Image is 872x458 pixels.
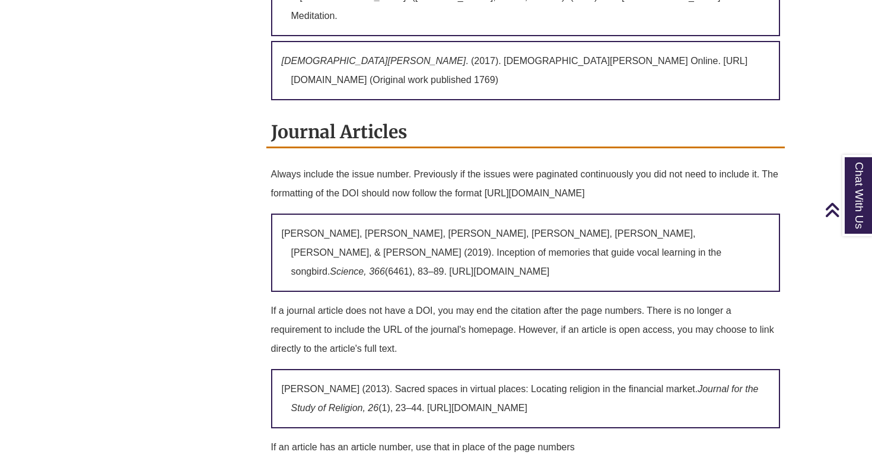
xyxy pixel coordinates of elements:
[266,117,785,148] h2: Journal Articles
[271,214,781,292] p: [PERSON_NAME], [PERSON_NAME], [PERSON_NAME], [PERSON_NAME], [PERSON_NAME], [PERSON_NAME], & [PERS...
[291,384,759,413] em: Journal for the Study of Religion, 26
[271,297,781,363] p: If a journal article does not have a DOI, you may end the citation after the page numbers. There ...
[825,202,869,218] a: Back to Top
[330,266,385,276] em: Science, 366
[282,56,466,66] em: [DEMOGRAPHIC_DATA][PERSON_NAME]
[271,369,781,428] p: [PERSON_NAME] (2013). Sacred spaces in virtual places: Locating religion in the financial market....
[271,41,781,100] p: . (2017). [DEMOGRAPHIC_DATA][PERSON_NAME] Online. [URL][DOMAIN_NAME] (Original work published 1769)
[271,160,781,208] p: Always include the issue number. Previously if the issues were paginated continuously you did not...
